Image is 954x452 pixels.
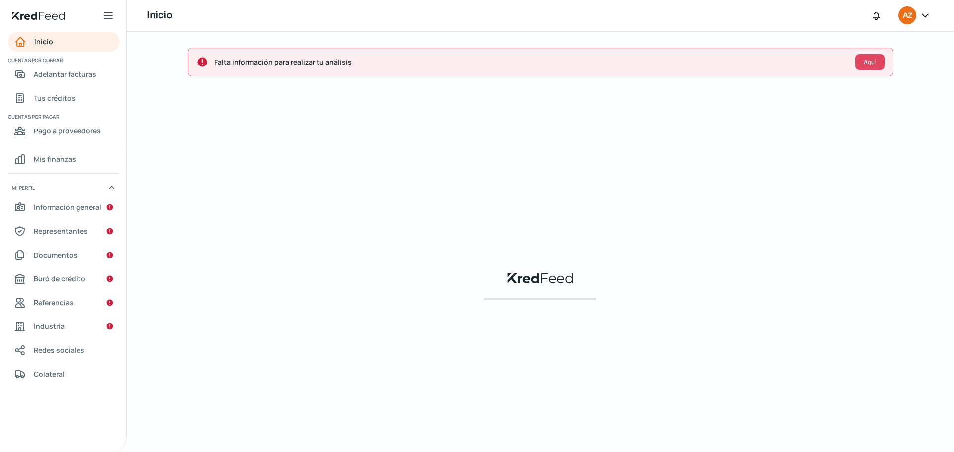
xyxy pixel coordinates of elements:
[34,201,101,213] span: Información general
[8,245,120,265] a: Documentos
[8,121,120,141] a: Pago a proveedores
[864,59,876,65] span: Aquí
[8,65,120,84] a: Adelantar facturas
[8,340,120,360] a: Redes sociales
[34,125,101,137] span: Pago a proveedores
[8,112,118,121] span: Cuentas por pagar
[8,221,120,241] a: Representantes
[214,56,847,68] span: Falta información para realizar tu análisis
[34,296,74,309] span: Referencias
[34,153,76,165] span: Mis finanzas
[8,293,120,313] a: Referencias
[34,225,88,237] span: Representantes
[12,183,35,192] span: Mi perfil
[34,249,78,261] span: Documentos
[8,32,120,52] a: Inicio
[8,56,118,65] span: Cuentas por cobrar
[34,272,85,285] span: Buró de crédito
[8,197,120,217] a: Información general
[34,92,76,104] span: Tus créditos
[34,320,65,332] span: Industria
[855,54,885,70] button: Aquí
[8,317,120,336] a: Industria
[8,269,120,289] a: Buró de crédito
[8,149,120,169] a: Mis finanzas
[8,88,120,108] a: Tus créditos
[903,10,912,22] span: AZ
[147,8,172,23] h1: Inicio
[34,68,96,80] span: Adelantar facturas
[34,35,53,48] span: Inicio
[34,344,84,356] span: Redes sociales
[8,364,120,384] a: Colateral
[34,368,65,380] span: Colateral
